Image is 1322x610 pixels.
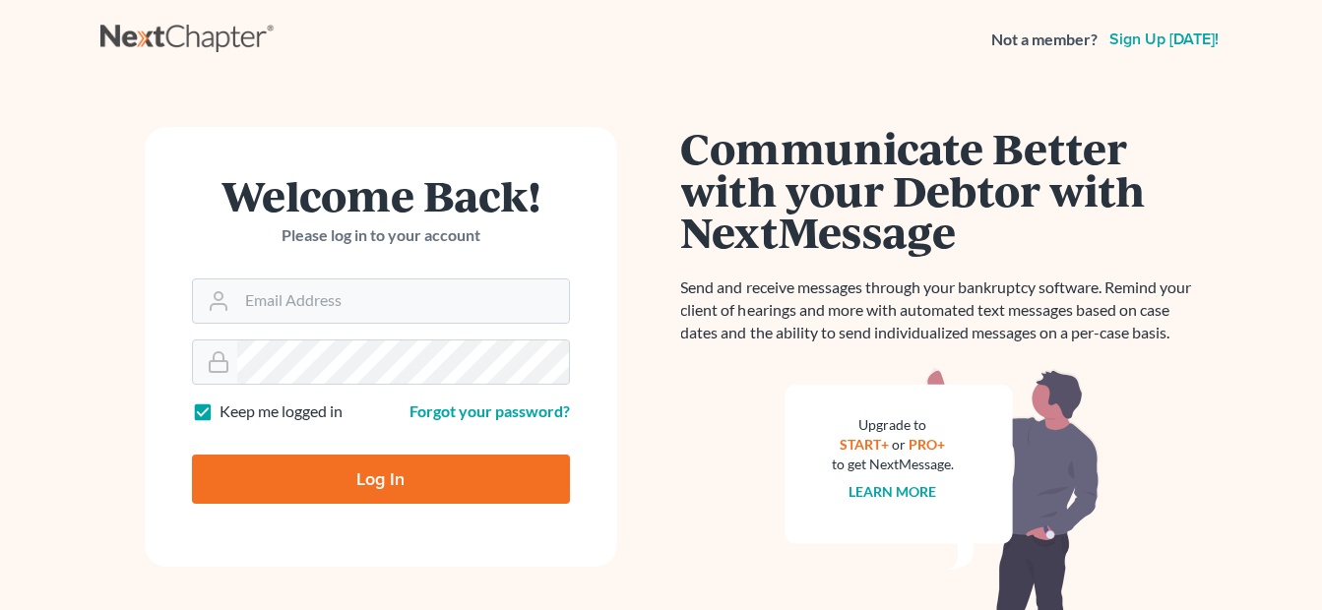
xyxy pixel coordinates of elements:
a: Forgot your password? [409,401,570,420]
div: to get NextMessage. [832,455,954,474]
p: Please log in to your account [192,224,570,247]
p: Send and receive messages through your bankruptcy software. Remind your client of hearings and mo... [681,276,1203,344]
a: Sign up [DATE]! [1105,31,1223,47]
div: Upgrade to [832,415,954,435]
span: or [892,436,906,453]
a: START+ [840,436,889,453]
a: PRO+ [909,436,945,453]
label: Keep me logged in [220,400,343,423]
input: Log In [192,455,570,504]
strong: Not a member? [991,29,1098,51]
input: Email Address [237,279,569,323]
h1: Welcome Back! [192,174,570,216]
h1: Communicate Better with your Debtor with NextMessage [681,127,1203,253]
a: Learn more [849,483,936,500]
